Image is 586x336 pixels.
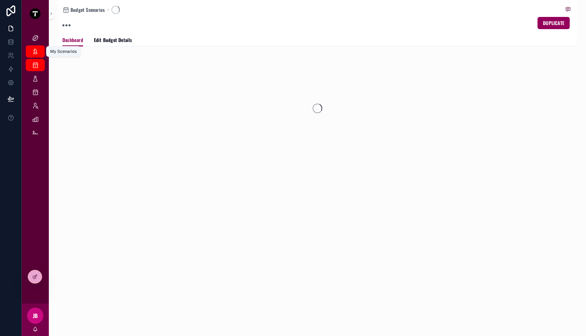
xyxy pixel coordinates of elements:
span: DUPLICATE [543,20,564,26]
span: Dashboard [62,37,83,43]
img: App logo [30,8,41,19]
div: My Scenarios [50,49,77,54]
button: DUPLICATE [538,17,570,29]
span: Edit Budget Details [94,37,132,43]
a: Edit Budget Details [94,34,132,47]
a: Dashboard [62,34,83,47]
span: JB [33,312,38,320]
span: Budget Scenarios [71,6,105,13]
div: scrollable content [22,27,49,148]
a: Budget Scenarios [62,6,105,13]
